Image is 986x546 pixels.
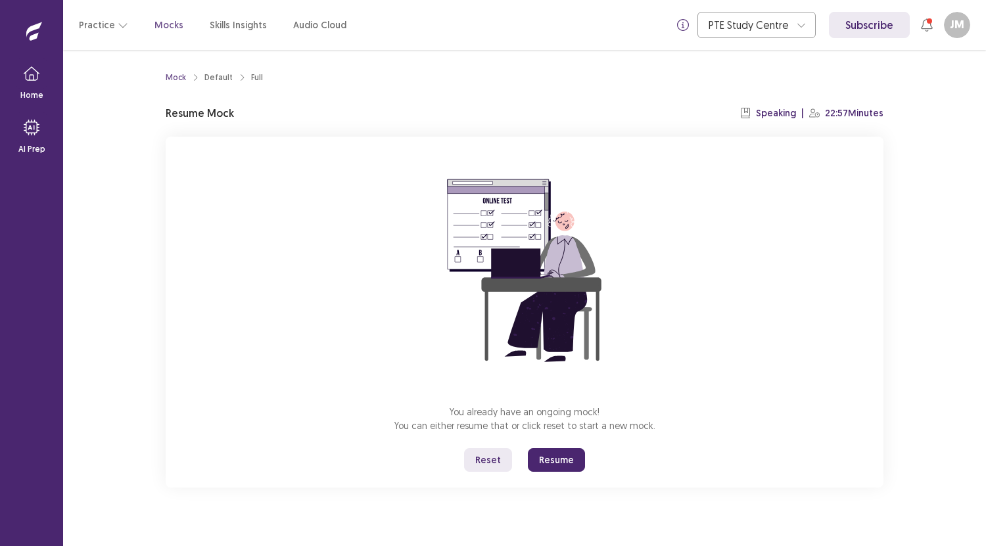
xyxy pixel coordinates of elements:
[709,12,790,37] div: PTE Study Centre
[825,106,883,120] p: 22:57 Minutes
[20,89,43,101] p: Home
[251,72,263,83] div: Full
[210,18,267,32] a: Skills Insights
[464,448,512,472] button: Reset
[166,72,263,83] nav: breadcrumb
[801,106,804,120] p: |
[166,72,186,83] a: Mock
[204,72,233,83] div: Default
[944,12,970,38] button: JM
[829,12,910,38] a: Subscribe
[154,18,183,32] a: Mocks
[166,105,234,121] p: Resume Mock
[671,13,695,37] button: info
[406,152,643,389] img: attend-mock
[293,18,346,32] a: Audio Cloud
[18,143,45,155] p: AI Prep
[756,106,796,120] p: Speaking
[528,448,585,472] button: Resume
[79,13,128,37] button: Practice
[394,405,655,432] p: You already have an ongoing mock! You can either resume that or click reset to start a new mock.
